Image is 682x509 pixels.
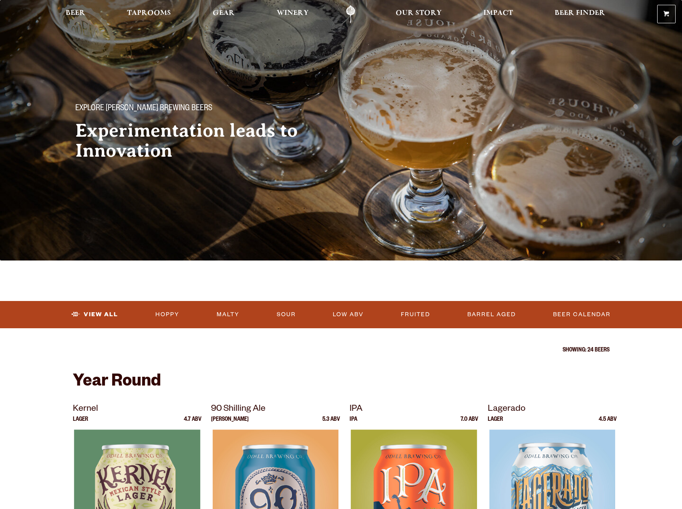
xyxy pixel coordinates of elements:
h2: Year Round [73,373,610,392]
p: 90 Shilling Ale [211,402,340,417]
a: Winery [272,5,314,23]
span: Taprooms [127,10,171,16]
span: Beer [66,10,85,16]
a: Malty [213,305,243,324]
a: Fruited [398,305,433,324]
span: Explore [PERSON_NAME] Brewing Beers [75,104,212,114]
span: Winery [277,10,309,16]
p: IPA [350,402,479,417]
a: Beer [60,5,91,23]
span: Impact [483,10,513,16]
a: Beer Calendar [550,305,614,324]
a: Barrel Aged [464,305,519,324]
h2: Experimentation leads to Innovation [75,121,325,161]
p: 5.3 ABV [322,417,340,430]
a: Sour [274,305,299,324]
span: Gear [213,10,235,16]
span: Beer Finder [555,10,605,16]
a: Beer Finder [549,5,610,23]
a: Our Story [390,5,447,23]
a: Hoppy [152,305,183,324]
a: Gear [207,5,240,23]
p: Lager [488,417,503,430]
p: Lagerado [488,402,617,417]
a: View All [68,305,121,324]
p: 4.7 ABV [184,417,201,430]
a: Low ABV [330,305,367,324]
p: [PERSON_NAME] [211,417,249,430]
a: Impact [478,5,518,23]
p: Showing: 24 Beers [73,347,610,354]
p: 7.0 ABV [461,417,478,430]
p: 4.5 ABV [599,417,617,430]
a: Taprooms [122,5,176,23]
span: Our Story [396,10,442,16]
p: Kernel [73,402,202,417]
p: IPA [350,417,357,430]
a: Odell Home [336,5,366,23]
p: Lager [73,417,88,430]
